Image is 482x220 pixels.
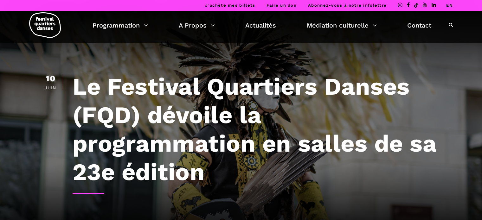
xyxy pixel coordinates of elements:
div: 10 [45,74,56,83]
a: J’achète mes billets [205,3,255,8]
a: A Propos [179,20,215,31]
a: Programmation [93,20,148,31]
div: Juin [45,85,56,90]
h1: Le Festival Quartiers Danses (FQD) dévoile la programmation en salles de sa 23e édition [73,72,438,186]
a: EN [446,3,453,8]
img: logo-fqd-med [29,12,61,38]
a: Faire un don [267,3,297,8]
a: Médiation culturelle [307,20,377,31]
a: Abonnez-vous à notre infolettre [308,3,387,8]
a: Contact [407,20,431,31]
a: Actualités [245,20,276,31]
